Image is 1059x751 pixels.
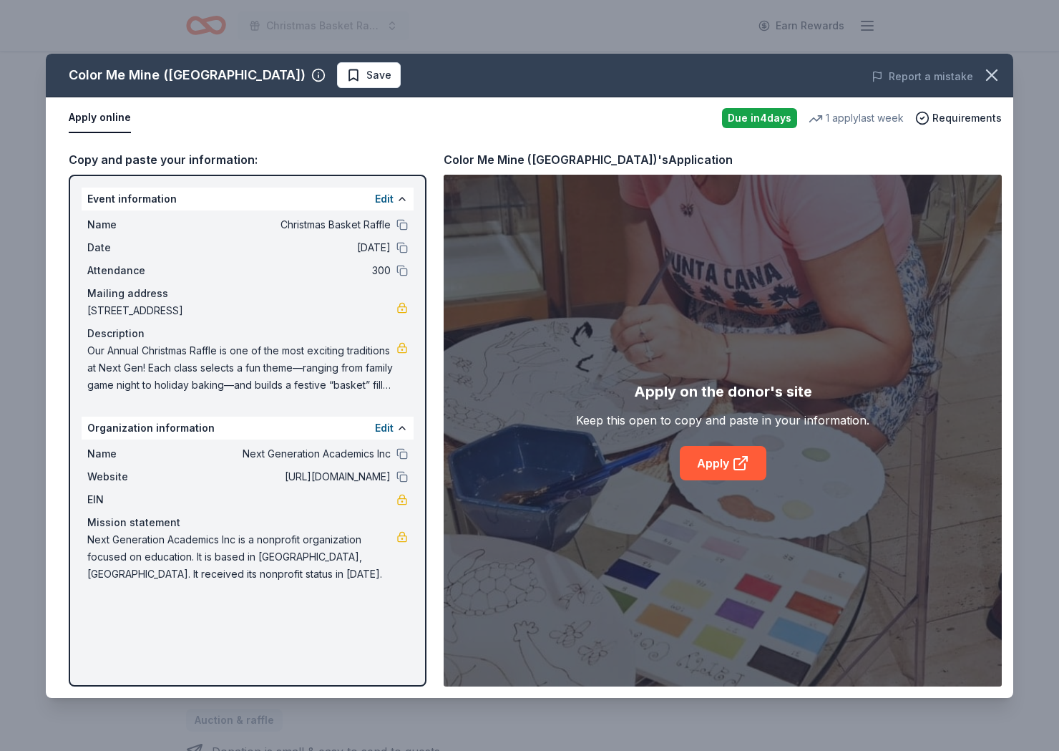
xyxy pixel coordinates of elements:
[87,468,183,485] span: Website
[183,216,391,233] span: Christmas Basket Raffle
[87,325,408,342] div: Description
[69,150,426,169] div: Copy and paste your information:
[872,68,973,85] button: Report a mistake
[722,108,797,128] div: Due in 4 days
[87,302,396,319] span: [STREET_ADDRESS]
[576,412,869,429] div: Keep this open to copy and paste in your information.
[69,103,131,133] button: Apply online
[87,216,183,233] span: Name
[634,380,812,403] div: Apply on the donor's site
[183,445,391,462] span: Next Generation Academics Inc
[87,491,183,508] span: EIN
[87,239,183,256] span: Date
[932,110,1002,127] span: Requirements
[366,67,391,84] span: Save
[69,64,306,87] div: Color Me Mine ([GEOGRAPHIC_DATA])
[375,420,394,437] button: Edit
[444,150,733,169] div: Color Me Mine ([GEOGRAPHIC_DATA])'s Application
[82,188,414,210] div: Event information
[87,285,408,302] div: Mailing address
[915,110,1002,127] button: Requirements
[183,468,391,485] span: [URL][DOMAIN_NAME]
[337,62,401,88] button: Save
[809,110,904,127] div: 1 apply last week
[87,531,396,583] span: Next Generation Academics Inc is a nonprofit organization focused on education. It is based in [G...
[183,239,391,256] span: [DATE]
[87,262,183,279] span: Attendance
[87,342,396,394] span: Our Annual Christmas Raffle is one of the most exciting traditions at Next Gen! Each class select...
[375,190,394,208] button: Edit
[87,445,183,462] span: Name
[87,514,408,531] div: Mission statement
[82,417,414,440] div: Organization information
[183,262,391,279] span: 300
[680,446,766,480] a: Apply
